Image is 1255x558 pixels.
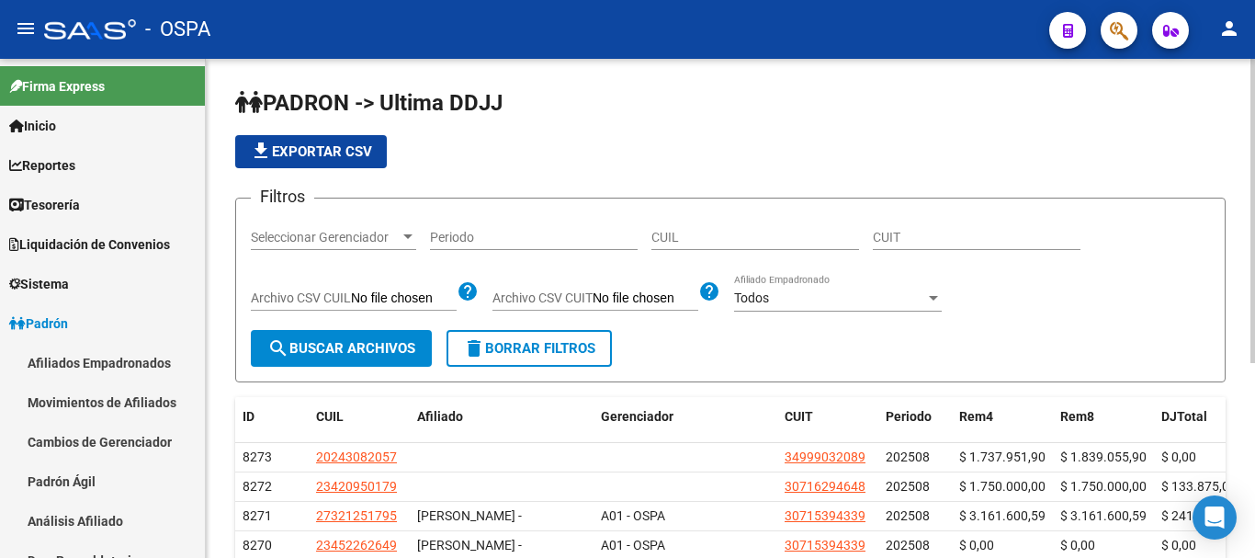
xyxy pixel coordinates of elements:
span: 202508 [886,479,930,494]
h3: Filtros [251,184,314,210]
datatable-header-cell: DJTotal [1154,397,1255,437]
div: $ 241.862,45 [1161,506,1248,527]
span: 34999032089 [785,450,865,464]
mat-icon: delete [463,337,485,359]
div: $ 1.750.000,00 [959,476,1046,497]
mat-icon: person [1218,17,1240,40]
span: 202508 [886,508,930,523]
span: Afiliado [417,409,463,424]
span: 30715394339 [785,538,865,552]
span: Exportar CSV [250,143,372,160]
datatable-header-cell: CUIL [309,397,410,437]
span: Todos [734,290,769,305]
span: Rem8 [1060,409,1094,424]
span: DJTotal [1161,409,1207,424]
div: $ 3.161.600,59 [959,506,1046,527]
mat-icon: help [457,280,479,302]
span: PADRON -> Ultima DDJJ [235,90,503,116]
span: 8272 [243,479,272,494]
div: $ 1.750.000,00 [1060,476,1147,497]
span: 30715394339 [785,508,865,523]
span: [PERSON_NAME] - [417,508,522,523]
div: $ 0,00 [959,535,1046,556]
span: 8273 [243,450,272,464]
span: - OSPA [145,9,210,50]
span: Archivo CSV CUIT [492,290,593,305]
span: 202508 [886,538,930,552]
span: Seleccionar Gerenciador [251,230,400,245]
mat-icon: search [267,337,289,359]
button: Buscar Archivos [251,330,432,367]
datatable-header-cell: Gerenciador [594,397,777,437]
datatable-header-cell: CUIT [777,397,878,437]
datatable-header-cell: Afiliado [410,397,594,437]
span: 8271 [243,508,272,523]
datatable-header-cell: Rem4 [952,397,1053,437]
div: $ 133.875,00 [1161,476,1248,497]
span: A01 - OSPA [601,508,665,523]
span: 23420950179 [316,479,397,494]
div: $ 1.737.951,90 [959,447,1046,468]
div: Open Intercom Messenger [1193,495,1237,540]
span: 8270 [243,538,272,552]
span: Periodo [886,409,932,424]
mat-icon: file_download [250,140,272,162]
span: Firma Express [9,76,105,97]
span: A01 - OSPA [601,538,665,552]
datatable-header-cell: Rem8 [1053,397,1154,437]
span: CUIT [785,409,813,424]
span: [PERSON_NAME] - [417,538,522,552]
input: Archivo CSV CUIT [593,290,698,307]
button: Borrar Filtros [447,330,612,367]
button: Exportar CSV [235,135,387,168]
span: 20243082057 [316,450,397,464]
div: $ 0,00 [1161,535,1248,556]
span: 27321251795 [316,508,397,523]
div: $ 0,00 [1161,447,1248,468]
span: Padrón [9,313,68,334]
span: 30716294648 [785,479,865,494]
span: Reportes [9,155,75,176]
datatable-header-cell: ID [235,397,309,437]
span: Gerenciador [601,409,673,424]
div: $ 0,00 [1060,535,1147,556]
span: Tesorería [9,195,80,215]
span: Inicio [9,116,56,136]
input: Archivo CSV CUIL [351,290,457,307]
span: Borrar Filtros [463,340,595,357]
span: Sistema [9,274,69,294]
datatable-header-cell: Periodo [878,397,952,437]
div: $ 3.161.600,59 [1060,506,1147,527]
mat-icon: help [698,280,720,302]
span: Archivo CSV CUIL [251,290,351,305]
span: 202508 [886,450,930,464]
mat-icon: menu [15,17,37,40]
span: Rem4 [959,409,993,424]
div: $ 1.839.055,90 [1060,447,1147,468]
span: Liquidación de Convenios [9,234,170,255]
span: CUIL [316,409,344,424]
span: 23452262649 [316,538,397,552]
span: Buscar Archivos [267,340,415,357]
span: ID [243,409,254,424]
